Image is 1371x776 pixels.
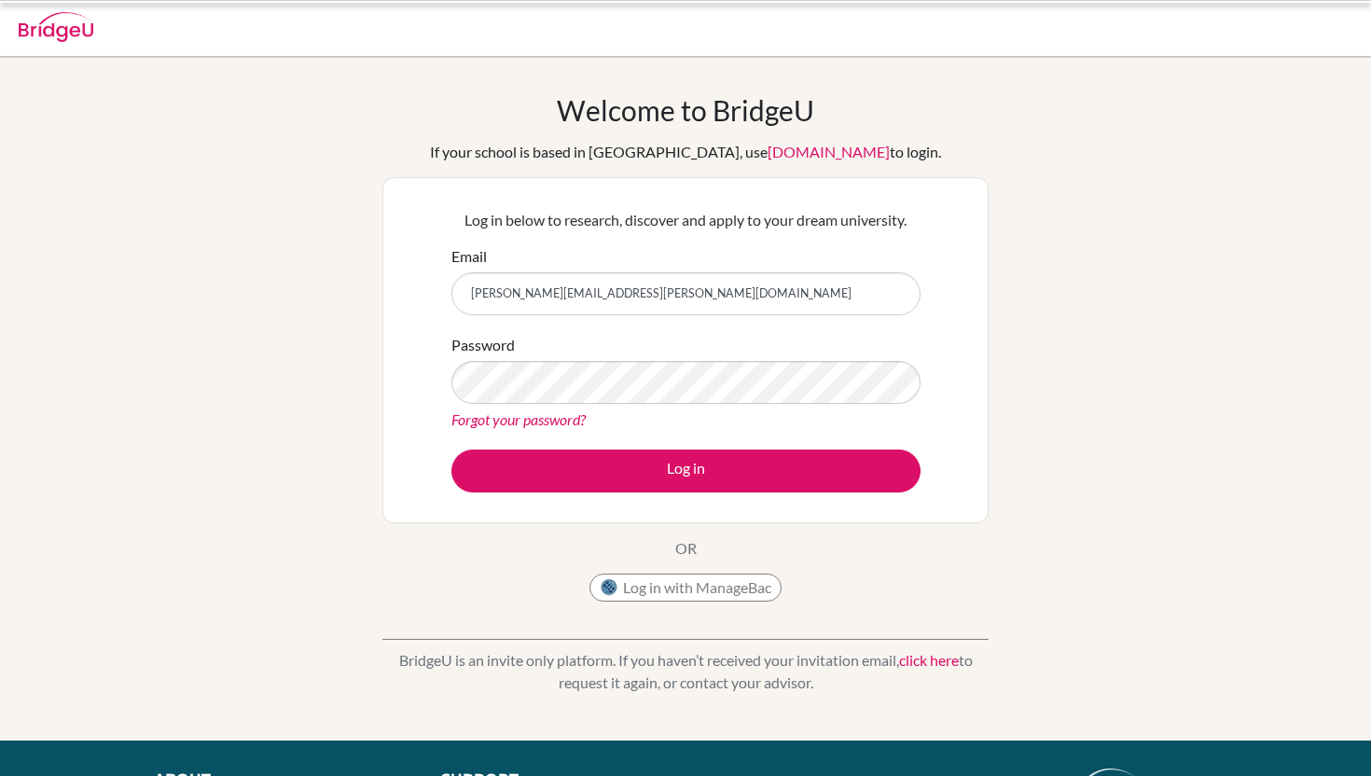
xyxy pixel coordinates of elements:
p: BridgeU is an invite only platform. If you haven’t received your invitation email, to request it ... [382,649,989,694]
label: Password [451,334,515,356]
img: Bridge-U [19,12,93,42]
a: [DOMAIN_NAME] [768,143,890,160]
label: Email [451,245,487,268]
p: OR [675,537,697,560]
button: Log in with ManageBac [589,574,782,602]
a: Forgot your password? [451,410,586,428]
button: Log in [451,450,921,492]
h1: Welcome to BridgeU [557,93,814,127]
p: Log in below to research, discover and apply to your dream university. [451,209,921,231]
div: If your school is based in [GEOGRAPHIC_DATA], use to login. [430,141,941,163]
a: click here [899,651,959,669]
